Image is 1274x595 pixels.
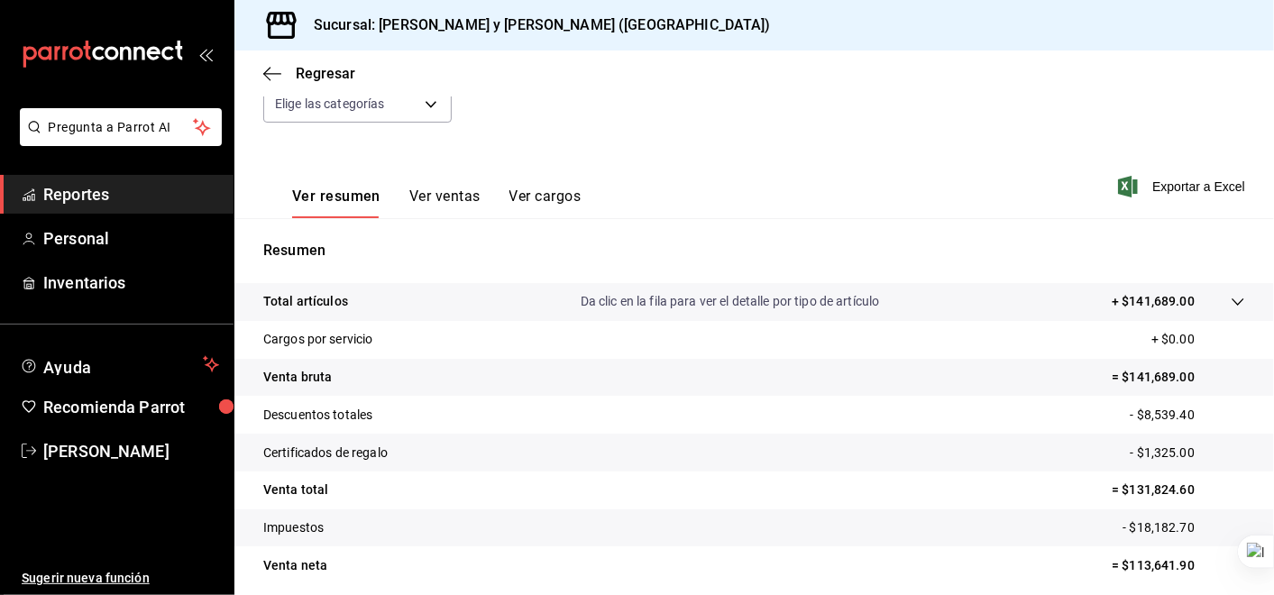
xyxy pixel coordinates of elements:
[275,95,385,113] span: Elige las categorías
[43,395,219,419] span: Recomienda Parrot
[409,188,481,218] button: Ver ventas
[1112,481,1245,499] p: = $131,824.60
[1131,444,1245,462] p: - $1,325.00
[296,65,355,82] span: Regresar
[263,481,328,499] p: Venta total
[43,270,219,295] span: Inventarios
[263,406,372,425] p: Descuentos totales
[198,47,213,61] button: open_drawer_menu
[1112,556,1245,575] p: = $113,641.90
[1122,176,1245,197] button: Exportar a Excel
[263,444,388,462] p: Certificados de regalo
[263,556,327,575] p: Venta neta
[22,569,219,588] span: Sugerir nueva función
[263,518,324,537] p: Impuestos
[43,439,219,463] span: [PERSON_NAME]
[263,65,355,82] button: Regresar
[263,368,332,387] p: Venta bruta
[1112,292,1195,311] p: + $141,689.00
[292,188,380,218] button: Ver resumen
[1151,330,1245,349] p: + $0.00
[299,14,771,36] h3: Sucursal: [PERSON_NAME] y [PERSON_NAME] ([GEOGRAPHIC_DATA])
[43,353,196,375] span: Ayuda
[509,188,582,218] button: Ver cargos
[1112,368,1245,387] p: = $141,689.00
[1123,518,1245,537] p: - $18,182.70
[263,330,373,349] p: Cargos por servicio
[20,108,222,146] button: Pregunta a Parrot AI
[1131,406,1245,425] p: - $8,539.40
[263,240,1245,261] p: Resumen
[43,226,219,251] span: Personal
[292,188,581,218] div: navigation tabs
[43,182,219,206] span: Reportes
[13,131,222,150] a: Pregunta a Parrot AI
[263,292,348,311] p: Total artículos
[49,118,194,137] span: Pregunta a Parrot AI
[581,292,880,311] p: Da clic en la fila para ver el detalle por tipo de artículo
